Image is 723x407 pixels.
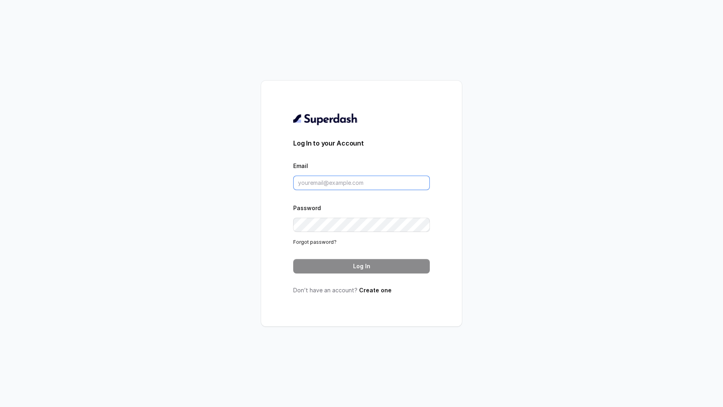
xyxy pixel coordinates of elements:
[293,286,430,294] p: Don’t have an account?
[293,138,430,148] h3: Log In to your Account
[293,162,308,169] label: Email
[293,113,358,126] img: light.svg
[293,176,430,190] input: youremail@example.com
[293,259,430,273] button: Log In
[293,205,321,211] label: Password
[293,239,337,245] a: Forgot password?
[359,287,392,294] a: Create one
